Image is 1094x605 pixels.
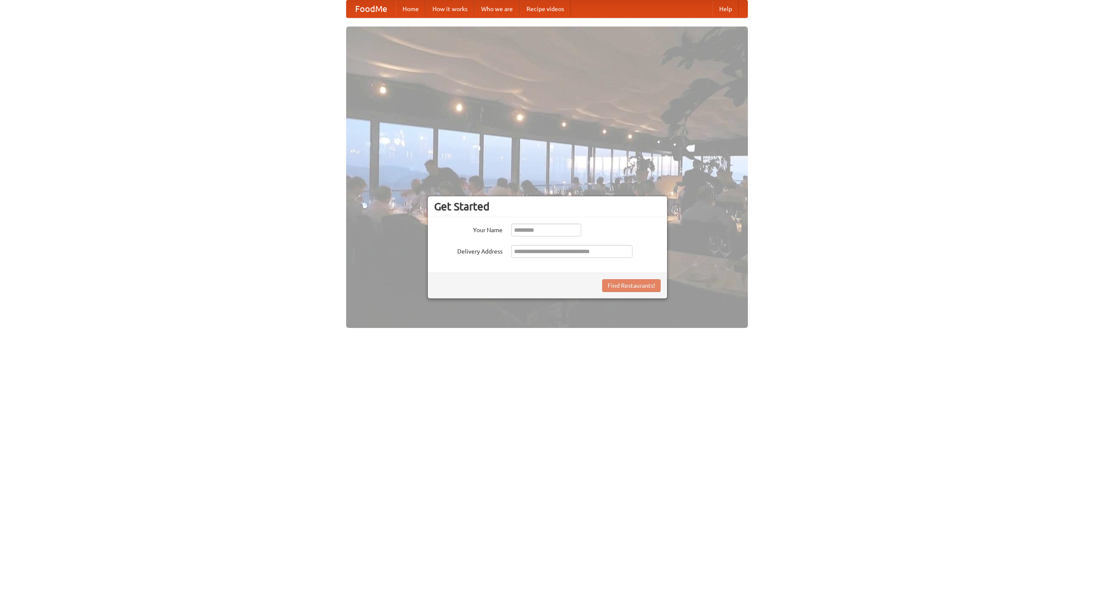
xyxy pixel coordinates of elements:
a: Help [712,0,739,18]
a: How it works [426,0,474,18]
button: Find Restaurants! [602,279,661,292]
a: FoodMe [347,0,396,18]
label: Delivery Address [434,245,503,256]
label: Your Name [434,224,503,234]
a: Recipe videos [520,0,571,18]
h3: Get Started [434,200,661,213]
a: Who we are [474,0,520,18]
a: Home [396,0,426,18]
